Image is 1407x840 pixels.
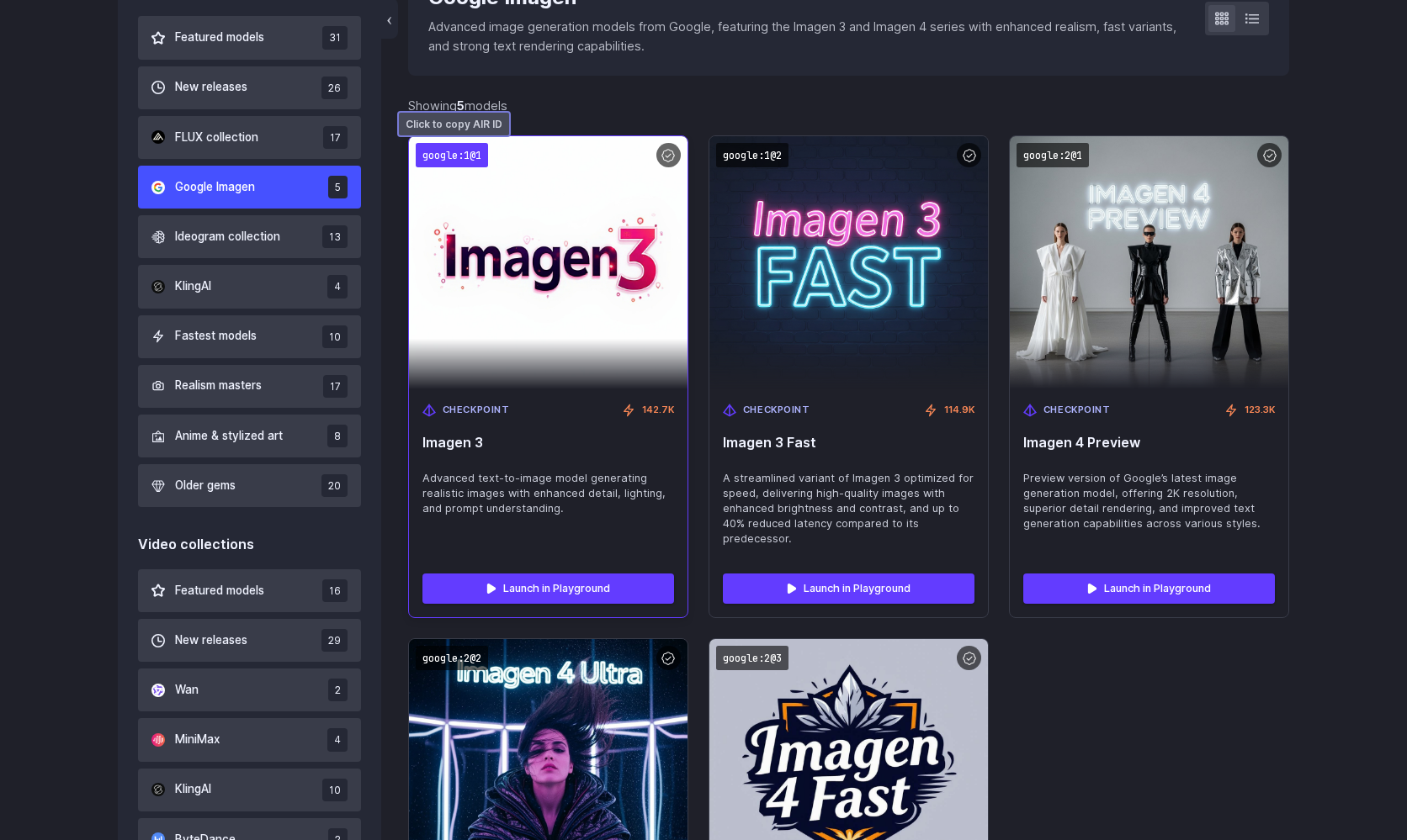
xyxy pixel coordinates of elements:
span: Imagen 4 Preview [1023,435,1275,451]
span: Checkpoint [1043,403,1111,418]
span: 4 [327,728,348,751]
span: 10 [322,325,348,348]
button: New releases 29 [138,619,361,662]
span: Realism masters [175,377,262,395]
span: 8 [327,425,348,447]
button: Wan 2 [138,668,361,711]
span: 29 [321,629,348,652]
span: KlingAI [175,277,211,296]
button: Google Imagen 5 [138,166,361,209]
p: Advanced image generation models from Google, featuring the Imagen 3 and Imagen 4 series with enh... [428,17,1178,55]
div: Showing models [408,96,507,115]
button: KlingAI 4 [138,265,361,308]
span: Preview version of Google’s latest image generation model, offering 2K resolution, superior detai... [1023,471,1275,531]
span: Checkpoint [443,403,510,418]
span: 26 [321,77,348,99]
code: google:2@2 [416,646,488,670]
span: New releases [175,78,247,97]
span: Wan [175,681,199,700]
span: KlingAI [175,780,211,799]
span: Imagen 3 [422,435,674,451]
span: 10 [322,779,348,801]
span: Featured models [175,582,264,600]
button: Anime & stylized art 8 [138,415,361,457]
span: 16 [322,579,348,602]
code: google:1@1 [416,143,488,167]
span: FLUX collection [175,129,258,147]
img: Imagen 3 Fast [709,136,988,389]
span: 4 [327,275,348,298]
span: Imagen 3 Fast [723,435,974,451]
button: Featured models 16 [138,569,361,612]
span: Ideogram collection [175,228,280,246]
span: Fastest models [175,327,257,346]
a: Launch in Playground [723,573,974,604]
span: 20 [321,474,348,497]
button: Realism masters 17 [138,365,361,408]
button: KlingAI 10 [138,769,361,811]
button: Older gems 20 [138,464,361,507]
span: A streamlined variant of Imagen 3 optimized for speed, delivering high-quality images with enhanc... [723,471,974,547]
code: google:2@3 [716,646,788,670]
button: Fastest models 10 [138,315,361,358]
img: Imagen 4 Preview [1010,136,1288,389]
span: Featured models [175,29,264,47]
span: MiniMax [175,731,220,749]
span: 17 [323,375,348,398]
span: 142.7K [642,403,674,418]
span: 5 [328,176,348,198]
span: 2 [328,679,348,701]
a: Launch in Playground [422,573,674,604]
div: Video collections [138,534,361,556]
button: FLUX collection 17 [138,116,361,159]
span: 123.3K [1245,403,1275,418]
a: Launch in Playground [1023,573,1275,604]
span: 31 [322,26,348,49]
span: 17 [323,126,348,149]
code: google:1@2 [716,143,788,167]
button: Featured models 31 [138,16,361,59]
span: Older gems [175,477,236,495]
img: Imagen 3 [395,124,701,402]
button: MiniMax 4 [138,718,361,761]
span: Anime & stylized art [175,427,283,446]
strong: 5 [457,98,465,113]
button: Ideogram collection 13 [138,215,361,258]
button: New releases 26 [138,66,361,109]
code: google:2@1 [1017,143,1089,167]
span: Advanced text-to-image model generating realistic images with enhanced detail, lighting, and prom... [422,471,674,516]
span: 114.9K [944,403,974,418]
span: New releases [175,631,247,650]
span: 13 [322,225,348,248]
span: Google Imagen [175,178,255,197]
span: Checkpoint [743,403,810,418]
